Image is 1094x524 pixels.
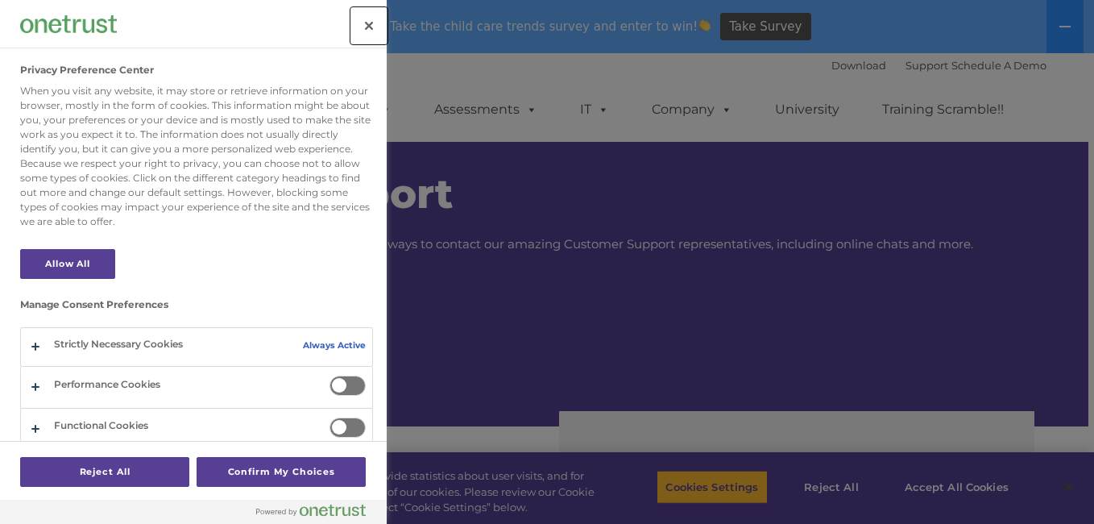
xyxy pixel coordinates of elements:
button: Reject All [20,457,189,487]
img: Powered by OneTrust Opens in a new Tab [256,504,366,517]
a: Powered by OneTrust Opens in a new Tab [256,504,379,524]
img: Company Logo [20,15,117,32]
button: Close [351,8,387,44]
h2: Privacy Preference Center [20,64,154,76]
div: Company Logo [20,8,117,40]
h3: Manage Consent Preferences [20,299,373,318]
div: When you visit any website, it may store or retrieve information on your browser, mostly in the f... [20,84,373,229]
button: Confirm My Choices [197,457,366,487]
button: Allow All [20,249,115,279]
